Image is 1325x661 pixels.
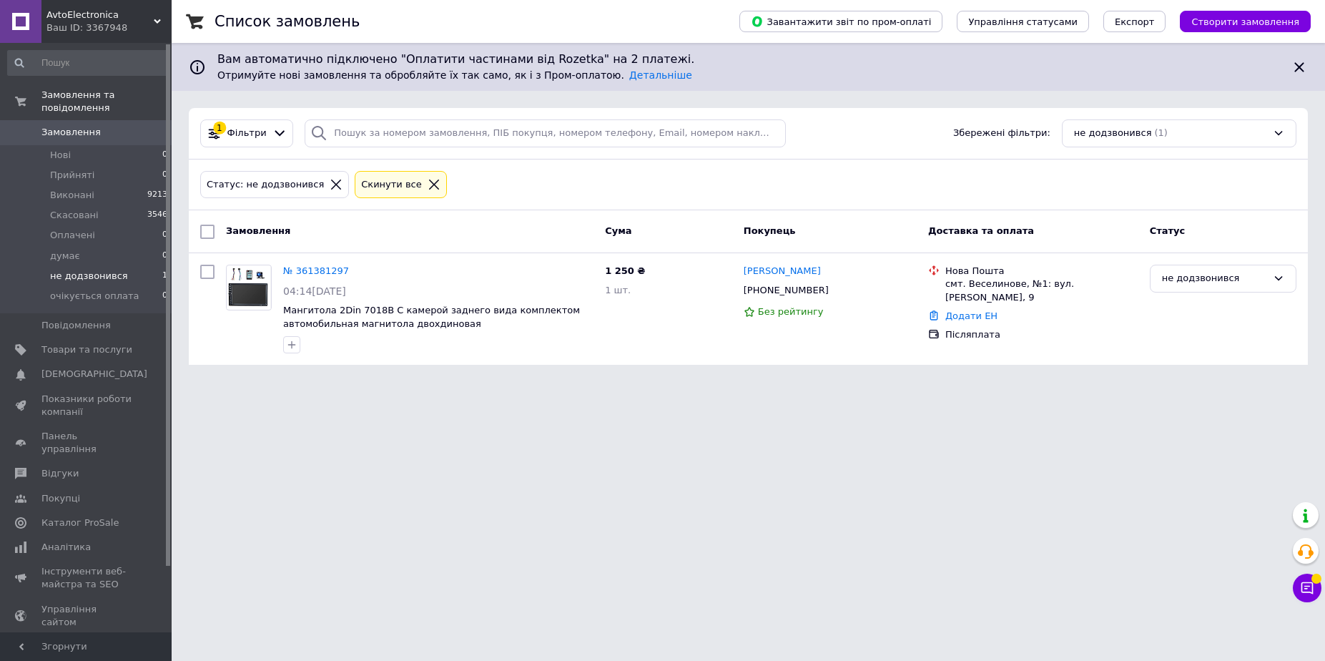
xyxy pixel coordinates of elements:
span: очікується оплата [50,290,139,303]
button: Експорт [1103,11,1166,32]
div: Статус: не додзвонився [204,177,327,192]
div: Cкинути все [358,177,425,192]
a: Мангитола 2Din 7018B С камерой заднего вида комплектом автомобильная магнитола двохдиновая [283,305,580,329]
span: 0 [162,229,167,242]
span: Без рейтингу [758,306,824,317]
span: Каталог ProSale [41,516,119,529]
span: Покупець [744,225,796,236]
span: Управління статусами [968,16,1078,27]
span: 1 250 ₴ [605,265,645,276]
a: № 361381297 [283,265,349,276]
span: (1) [1154,127,1167,138]
span: Покупці [41,492,80,505]
div: Післяплата [945,328,1138,341]
a: Фото товару [226,265,272,310]
span: Показники роботи компанії [41,393,132,418]
button: Управління статусами [957,11,1089,32]
div: Нова Пошта [945,265,1138,278]
input: Пошук за номером замовлення, ПІБ покупця, номером телефону, Email, номером накладної [305,119,785,147]
span: 1 [162,270,167,283]
span: 0 [162,290,167,303]
span: Замовлення [41,126,101,139]
span: Доставка та оплата [928,225,1034,236]
span: 0 [162,149,167,162]
span: 0 [162,250,167,263]
h1: Список замовлень [215,13,360,30]
span: думає [50,250,80,263]
div: не додзвонився [1162,271,1267,286]
a: Детальніше [629,69,692,81]
div: 1 [213,122,226,134]
span: не додзвонився [1074,127,1152,140]
span: 9213 [147,189,167,202]
span: Управління сайтом [41,603,132,629]
span: Статус [1150,225,1186,236]
span: Оплачені [50,229,95,242]
a: Створити замовлення [1166,16,1311,26]
span: Нові [50,149,71,162]
span: [DEMOGRAPHIC_DATA] [41,368,147,381]
span: 1 шт. [605,285,631,295]
span: не додзвонився [50,270,128,283]
span: Завантажити звіт по пром-оплаті [751,15,931,28]
input: Пошук [7,50,169,76]
span: Відгуки [41,467,79,480]
a: Додати ЕН [945,310,998,321]
span: Прийняті [50,169,94,182]
span: Панель управління [41,430,132,456]
button: Завантажити звіт по пром-оплаті [739,11,942,32]
span: 0 [162,169,167,182]
span: Замовлення [226,225,290,236]
span: AvtoElectronica [46,9,154,21]
span: Інструменти веб-майстра та SEO [41,565,132,591]
span: 04:14[DATE] [283,285,346,297]
span: Скасовані [50,209,99,222]
span: Замовлення та повідомлення [41,89,172,114]
span: Експорт [1115,16,1155,27]
span: 3546 [147,209,167,222]
span: Фільтри [227,127,267,140]
span: Повідомлення [41,319,111,332]
button: Створити замовлення [1180,11,1311,32]
img: Фото товару [227,267,271,309]
div: [PHONE_NUMBER] [741,281,832,300]
span: Вам автоматично підключено "Оплатити частинами від Rozetka" на 2 платежі. [217,52,1279,68]
span: Товари та послуги [41,343,132,356]
div: смт. Веселинове, №1: вул. [PERSON_NAME], 9 [945,278,1138,303]
span: Cума [605,225,631,236]
button: Чат з покупцем [1293,574,1321,602]
a: [PERSON_NAME] [744,265,821,278]
span: Виконані [50,189,94,202]
span: Збережені фільтри: [953,127,1050,140]
div: Ваш ID: 3367948 [46,21,172,34]
span: Отримуйте нові замовлення та обробляйте їх так само, як і з Пром-оплатою. [217,69,692,81]
span: Аналітика [41,541,91,554]
span: Створити замовлення [1191,16,1299,27]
